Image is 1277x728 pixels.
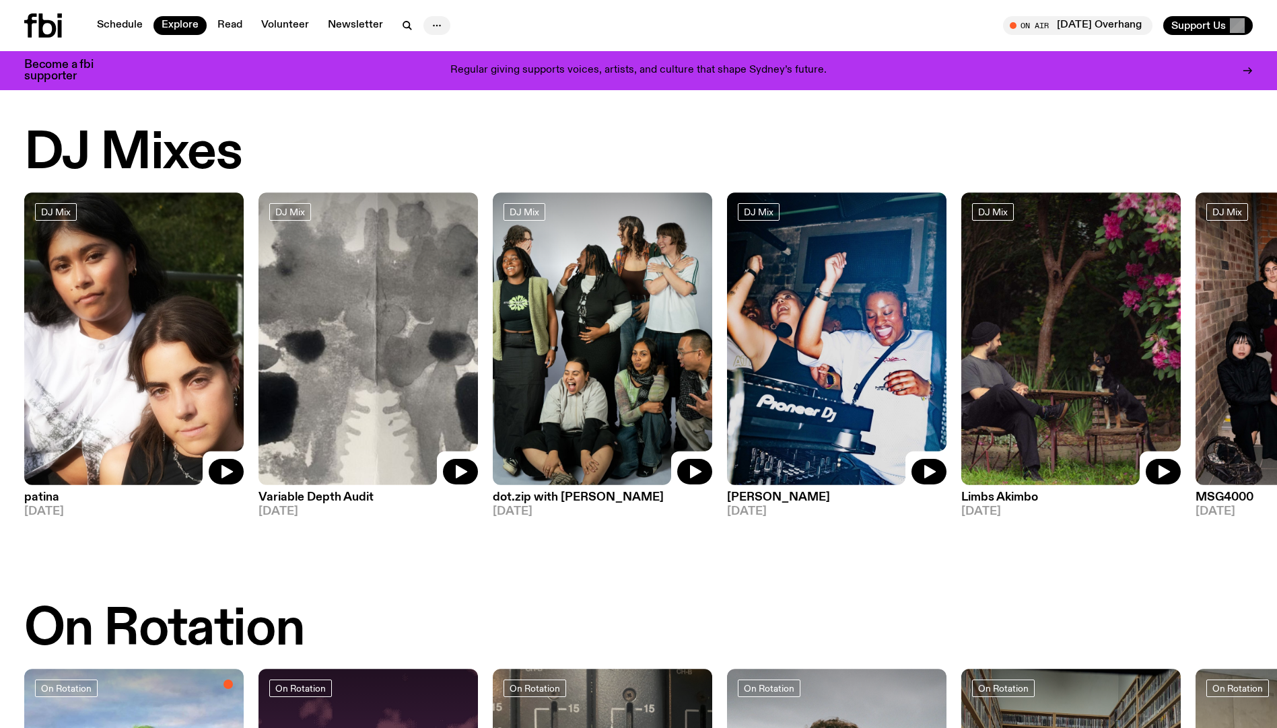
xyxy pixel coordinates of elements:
[744,207,773,217] span: DJ Mix
[1163,16,1253,35] button: Support Us
[510,207,539,217] span: DJ Mix
[504,203,545,221] a: DJ Mix
[35,680,98,697] a: On Rotation
[24,128,242,179] h2: DJ Mixes
[738,680,800,697] a: On Rotation
[258,492,478,503] h3: Variable Depth Audit
[493,506,712,517] span: [DATE]
[320,16,391,35] a: Newsletter
[89,16,151,35] a: Schedule
[493,492,712,503] h3: dot.zip with [PERSON_NAME]
[978,683,1029,693] span: On Rotation
[24,59,110,82] h3: Become a fbi supporter
[961,192,1181,485] img: Jackson sits at an outdoor table, legs crossed and gazing at a black and brown dog also sitting a...
[972,680,1035,697] a: On Rotation
[972,203,1014,221] a: DJ Mix
[24,485,244,517] a: patina[DATE]
[275,207,305,217] span: DJ Mix
[1003,16,1152,35] button: On Air[DATE] Overhang
[258,192,478,485] img: A black and white Rorschach
[1212,207,1242,217] span: DJ Mix
[727,506,946,517] span: [DATE]
[504,680,566,697] a: On Rotation
[41,683,92,693] span: On Rotation
[727,492,946,503] h3: [PERSON_NAME]
[269,203,311,221] a: DJ Mix
[258,485,478,517] a: Variable Depth Audit[DATE]
[41,207,71,217] span: DJ Mix
[450,65,827,77] p: Regular giving supports voices, artists, and culture that shape Sydney’s future.
[510,683,560,693] span: On Rotation
[269,680,332,697] a: On Rotation
[258,506,478,517] span: [DATE]
[209,16,250,35] a: Read
[24,604,304,655] h2: On Rotation
[1212,683,1263,693] span: On Rotation
[253,16,317,35] a: Volunteer
[24,492,244,503] h3: patina
[744,683,794,693] span: On Rotation
[1206,680,1269,697] a: On Rotation
[727,485,946,517] a: [PERSON_NAME][DATE]
[961,485,1181,517] a: Limbs Akimbo[DATE]
[153,16,207,35] a: Explore
[493,485,712,517] a: dot.zip with [PERSON_NAME][DATE]
[978,207,1008,217] span: DJ Mix
[738,203,780,221] a: DJ Mix
[1206,203,1248,221] a: DJ Mix
[275,683,326,693] span: On Rotation
[35,203,77,221] a: DJ Mix
[961,506,1181,517] span: [DATE]
[961,492,1181,503] h3: Limbs Akimbo
[24,506,244,517] span: [DATE]
[1171,20,1226,32] span: Support Us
